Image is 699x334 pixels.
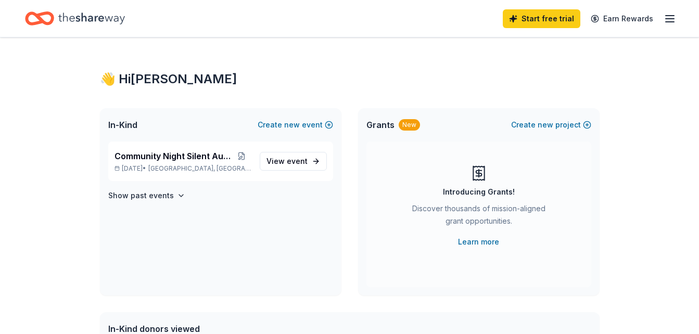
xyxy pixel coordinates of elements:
[458,236,499,248] a: Learn more
[399,119,420,131] div: New
[115,150,233,162] span: Community Night Silent Auction
[115,164,251,173] p: [DATE] •
[108,189,185,202] button: Show past events
[287,157,308,165] span: event
[260,152,327,171] a: View event
[408,202,550,232] div: Discover thousands of mission-aligned grant opportunities.
[584,9,659,28] a: Earn Rewards
[25,6,125,31] a: Home
[108,119,137,131] span: In-Kind
[148,164,251,173] span: [GEOGRAPHIC_DATA], [GEOGRAPHIC_DATA]
[443,186,515,198] div: Introducing Grants!
[503,9,580,28] a: Start free trial
[366,119,395,131] span: Grants
[511,119,591,131] button: Createnewproject
[100,71,600,87] div: 👋 Hi [PERSON_NAME]
[266,155,308,168] span: View
[258,119,333,131] button: Createnewevent
[108,189,174,202] h4: Show past events
[284,119,300,131] span: new
[538,119,553,131] span: new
